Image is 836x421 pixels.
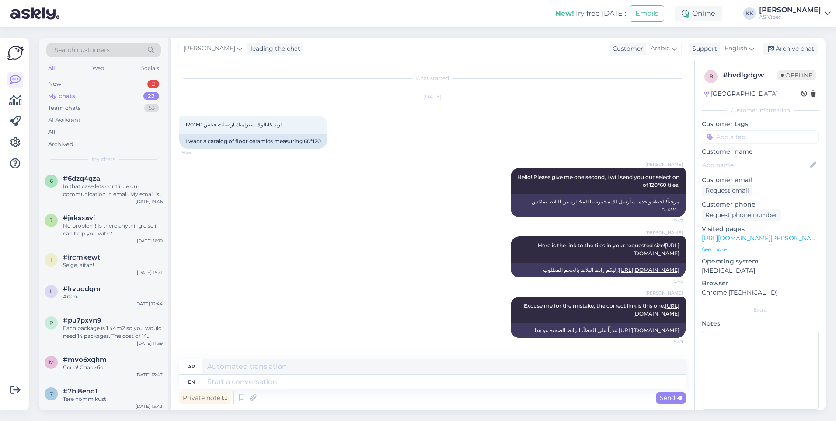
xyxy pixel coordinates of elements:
[136,372,163,378] div: [DATE] 13:47
[136,403,163,410] div: [DATE] 13:43
[137,340,163,347] div: [DATE] 11:39
[48,128,56,137] div: All
[702,209,781,221] div: Request phone number
[709,73,713,80] span: b
[54,46,110,55] span: Search customers
[645,290,683,296] span: [PERSON_NAME]
[704,89,778,98] div: [GEOGRAPHIC_DATA]
[91,63,106,74] div: Web
[619,267,679,273] a: [URL][DOMAIN_NAME]
[63,395,163,403] div: Tere hommikust!
[7,45,24,61] img: Askly Logo
[777,70,816,80] span: Offline
[702,225,819,234] p: Visited pages
[50,256,52,263] span: i
[675,6,722,21] div: Online
[517,174,681,188] span: Hello! Please give me one second, i will send you our selection of 120*60 tiles.
[143,92,159,101] div: 22
[50,390,53,397] span: 7
[63,364,163,372] div: Ясно! Спасибо!
[50,178,53,184] span: 6
[702,279,819,288] p: Browser
[48,116,80,125] div: AI Assistant
[650,338,683,345] span: 9:49
[50,217,52,224] span: j
[702,106,819,114] div: Customer information
[702,119,819,129] p: Customer tags
[63,324,163,340] div: Each package is 1.44m2 so you would need 14 packages. The cost of 14 packages is 924.94€ for the ...
[179,134,327,149] div: I want a catalog of floor ceramics measuring 60*120
[92,155,115,163] span: My chats
[137,238,163,244] div: [DATE] 16:19
[511,323,686,338] div: عذراً على الخطأ، الرابط الصحيح هو هذا:
[49,359,54,365] span: m
[48,80,61,88] div: New
[63,222,163,238] div: No problem! Is there anything else i can help you with?
[139,63,161,74] div: Socials
[511,263,686,277] div: إليكم رابط البلاط بالحجم المطلوب!
[182,149,215,156] span: 9:45
[144,104,159,112] div: 53
[702,200,819,209] p: Customer phone
[619,327,679,333] a: [URL][DOMAIN_NAME]
[50,288,53,295] span: l
[609,44,643,53] div: Customer
[630,5,664,22] button: Emails
[702,160,808,170] input: Add name
[183,44,235,53] span: [PERSON_NAME]
[702,246,819,253] p: See more ...
[702,130,819,144] input: Add a tag
[179,74,686,82] div: Chat started
[660,394,682,402] span: Send
[702,266,819,275] p: [MEDICAL_DATA]
[555,8,626,19] div: Try free [DATE]:
[759,7,831,21] a: [PERSON_NAME]AS Vipex
[511,194,686,217] div: مرحباً! لحظة واحدة، سأرسل لك مجموعتنا المختارة من البلاط بمقاس ١٢٠×٦٠.
[743,7,756,20] div: KK
[49,319,53,326] span: p
[555,9,574,18] b: New!
[48,104,80,112] div: Team chats
[63,175,100,182] span: #6dzq4qza
[63,253,100,261] span: #ircmkewt
[725,44,747,53] span: English
[650,218,683,224] span: 9:47
[702,319,819,328] p: Notes
[702,185,752,196] div: Request email
[63,214,95,222] span: #jaksxavi
[759,14,821,21] div: AS Vipex
[135,301,163,307] div: [DATE] 12:44
[763,43,818,55] div: Archive chat
[63,316,101,324] span: #pu7pxvn9
[63,356,107,364] span: #mvo6xqhm
[651,44,670,53] span: Arabic
[147,80,159,88] div: 2
[702,234,822,242] a: [URL][DOMAIN_NAME][PERSON_NAME]
[524,302,679,317] span: Excuse me for the mistake, the correct link is this one:
[63,293,163,301] div: Aitäh
[63,261,163,269] div: Selge, aitäh!
[188,375,195,389] div: en
[702,306,819,314] div: Extra
[179,93,686,101] div: [DATE]
[702,288,819,297] p: Chrome [TECHNICAL_ID]
[759,7,821,14] div: [PERSON_NAME]
[63,387,98,395] span: #7bi8eno1
[188,359,195,374] div: ar
[538,242,679,256] span: Here is the link to the tiles in your requested size!
[247,44,300,53] div: leading the chat
[179,392,231,404] div: Private note
[63,182,163,198] div: In that case lets continue our communication in email. My email is [PERSON_NAME][EMAIL_ADDRESS][P...
[650,278,683,284] span: 9:48
[185,121,282,128] span: اريد كاتالوك سيراميك ارضيات قياس 60*120
[702,147,819,156] p: Customer name
[702,257,819,266] p: Operating system
[137,269,163,276] div: [DATE] 15:31
[723,70,777,81] div: # bvdlgdgw
[136,198,163,205] div: [DATE] 19:46
[48,140,73,149] div: Archived
[63,285,101,293] span: #lrvuodqm
[645,161,683,168] span: [PERSON_NAME]
[46,63,56,74] div: All
[48,92,75,101] div: My chats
